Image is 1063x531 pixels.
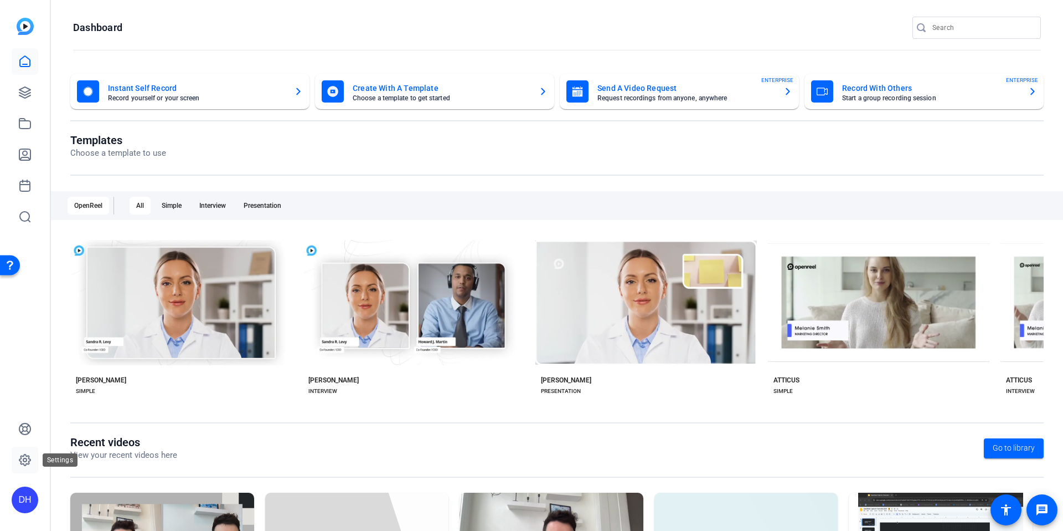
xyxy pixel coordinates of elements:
[130,197,151,215] div: All
[70,74,309,109] button: Instant Self RecordRecord yourself or your screen
[804,74,1044,109] button: Record With OthersStart a group recording sessionENTERPRISE
[43,453,78,467] div: Settings
[155,197,188,215] div: Simple
[1006,376,1032,385] div: ATTICUS
[315,74,554,109] button: Create With A TemplateChoose a template to get started
[560,74,799,109] button: Send A Video RequestRequest recordings from anyone, anywhereENTERPRISE
[993,442,1035,454] span: Go to library
[761,76,793,84] span: ENTERPRISE
[17,18,34,35] img: blue-gradient.svg
[541,387,581,396] div: PRESENTATION
[70,134,166,147] h1: Templates
[12,487,38,513] div: DH
[842,81,1019,95] mat-card-title: Record With Others
[193,197,233,215] div: Interview
[773,376,799,385] div: ATTICUS
[237,197,288,215] div: Presentation
[1035,503,1049,517] mat-icon: message
[984,438,1044,458] a: Go to library
[353,95,530,101] mat-card-subtitle: Choose a template to get started
[68,197,109,215] div: OpenReel
[70,449,177,462] p: View your recent videos here
[70,436,177,449] h1: Recent videos
[1006,387,1035,396] div: INTERVIEW
[353,81,530,95] mat-card-title: Create With A Template
[76,376,126,385] div: [PERSON_NAME]
[108,95,285,101] mat-card-subtitle: Record yourself or your screen
[108,81,285,95] mat-card-title: Instant Self Record
[70,147,166,160] p: Choose a template to use
[76,387,95,396] div: SIMPLE
[597,95,775,101] mat-card-subtitle: Request recordings from anyone, anywhere
[597,81,775,95] mat-card-title: Send A Video Request
[999,503,1013,517] mat-icon: accessibility
[73,21,122,34] h1: Dashboard
[1006,76,1038,84] span: ENTERPRISE
[932,21,1032,34] input: Search
[308,376,359,385] div: [PERSON_NAME]
[842,95,1019,101] mat-card-subtitle: Start a group recording session
[541,376,591,385] div: [PERSON_NAME]
[308,387,337,396] div: INTERVIEW
[773,387,793,396] div: SIMPLE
